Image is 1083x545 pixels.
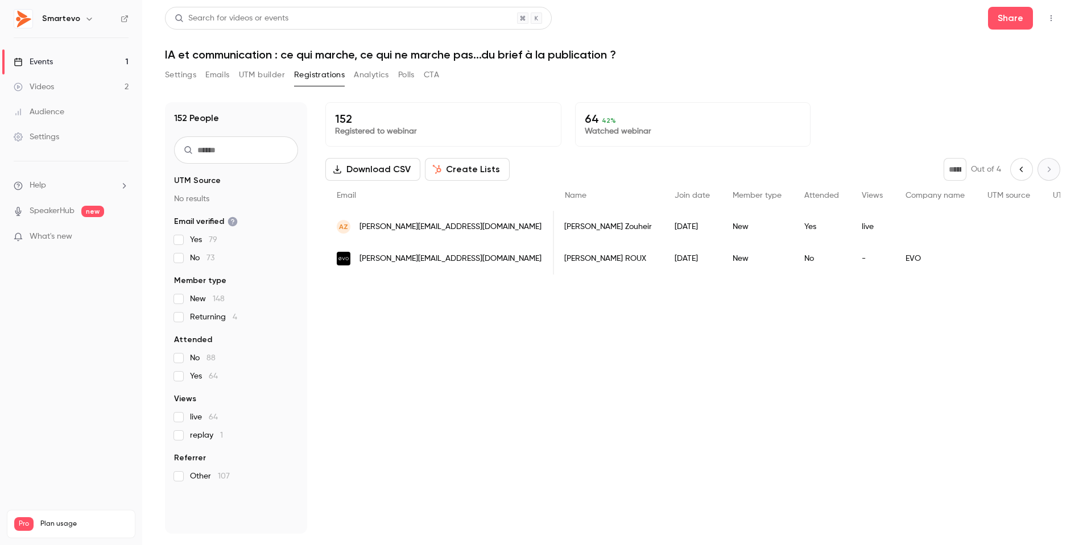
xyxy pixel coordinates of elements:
[354,66,389,84] button: Analytics
[165,48,1060,61] h1: IA et communication : ce qui marche, ce qui ne marche pas...du brief à la publication ?
[294,66,345,84] button: Registrations
[553,211,663,243] div: [PERSON_NAME] Zouheir
[335,126,552,137] p: Registered to webinar
[190,471,230,482] span: Other
[174,452,206,464] span: Referrer
[424,66,439,84] button: CTA
[174,175,298,482] section: facet-groups
[988,7,1033,30] button: Share
[339,222,348,232] span: AZ
[721,243,793,274] div: New
[663,211,721,243] div: [DATE]
[906,192,965,199] span: Company name
[190,411,218,423] span: live
[804,192,839,199] span: Attended
[115,232,129,242] iframe: Noticeable Trigger
[337,192,356,199] span: Email
[553,243,663,274] div: [PERSON_NAME] ROUX
[793,211,850,243] div: Yes
[220,431,223,439] span: 1
[359,253,541,265] span: [PERSON_NAME][EMAIL_ADDRESS][DOMAIN_NAME]
[40,519,128,529] span: Plan usage
[213,295,225,303] span: 148
[850,211,894,243] div: live
[14,180,129,192] li: help-dropdown-opener
[81,206,104,217] span: new
[325,158,420,181] button: Download CSV
[585,126,801,137] p: Watched webinar
[335,112,552,126] p: 152
[174,216,238,227] span: Email verified
[206,254,214,262] span: 73
[190,352,216,364] span: No
[30,205,75,217] a: SpeakerHub
[174,334,212,346] span: Attended
[602,117,616,124] span: 42 %
[675,192,710,199] span: Join date
[337,252,350,265] img: evolutioncom.eu
[165,66,196,84] button: Settings
[175,13,288,24] div: Search for videos or events
[174,193,298,205] p: No results
[663,243,721,274] div: [DATE]
[218,472,230,480] span: 107
[190,252,214,264] span: No
[1010,158,1033,181] button: Previous page
[793,243,850,274] div: No
[190,371,218,382] span: Yes
[14,517,34,531] span: Pro
[30,180,46,192] span: Help
[425,158,510,181] button: Create Lists
[205,66,229,84] button: Emails
[585,112,801,126] p: 64
[565,192,586,199] span: Name
[174,393,196,405] span: Views
[733,192,782,199] span: Member type
[971,164,1001,175] p: Out of 4
[233,313,237,321] span: 4
[174,275,226,286] span: Member type
[14,10,32,28] img: Smartevo
[850,243,894,274] div: -
[190,311,237,323] span: Returning
[42,13,80,24] h6: Smartevo
[398,66,415,84] button: Polls
[190,430,223,441] span: replay
[174,111,219,125] h1: 152 People
[239,66,285,84] button: UTM builder
[862,192,883,199] span: Views
[174,175,221,186] span: UTM Source
[14,56,53,68] div: Events
[206,354,216,362] span: 88
[14,131,59,143] div: Settings
[30,231,72,243] span: What's new
[987,192,1030,199] span: UTM source
[209,413,218,421] span: 64
[359,221,541,233] span: [PERSON_NAME][EMAIL_ADDRESS][DOMAIN_NAME]
[14,81,54,93] div: Videos
[209,372,218,380] span: 64
[14,106,64,118] div: Audience
[894,243,976,274] div: EVO
[721,211,793,243] div: New
[190,234,217,246] span: Yes
[209,236,217,244] span: 79
[190,293,225,305] span: New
